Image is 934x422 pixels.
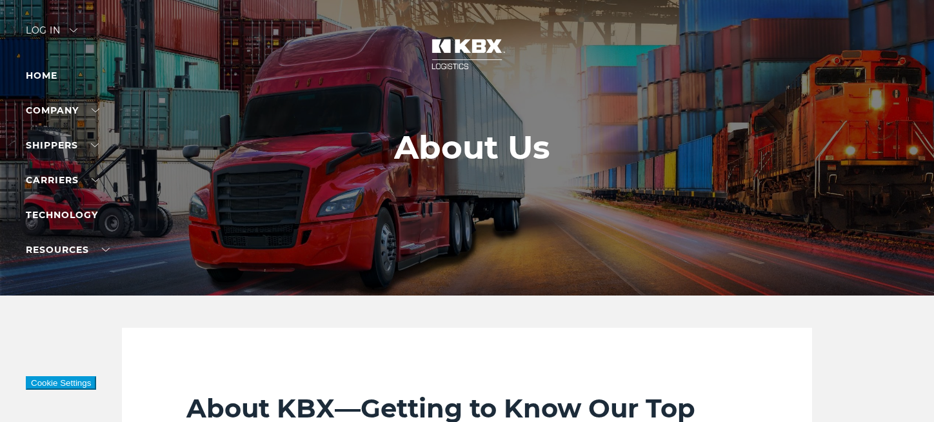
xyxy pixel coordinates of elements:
a: Home [26,70,57,81]
a: Carriers [26,174,99,186]
a: RESOURCES [26,244,110,256]
div: Log in [26,26,77,45]
a: Technology [26,209,98,221]
button: Cookie Settings [26,376,96,390]
img: arrow [70,28,77,32]
img: kbx logo [419,26,515,83]
a: Company [26,105,99,116]
h1: About Us [394,129,550,166]
a: SHIPPERS [26,139,99,151]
